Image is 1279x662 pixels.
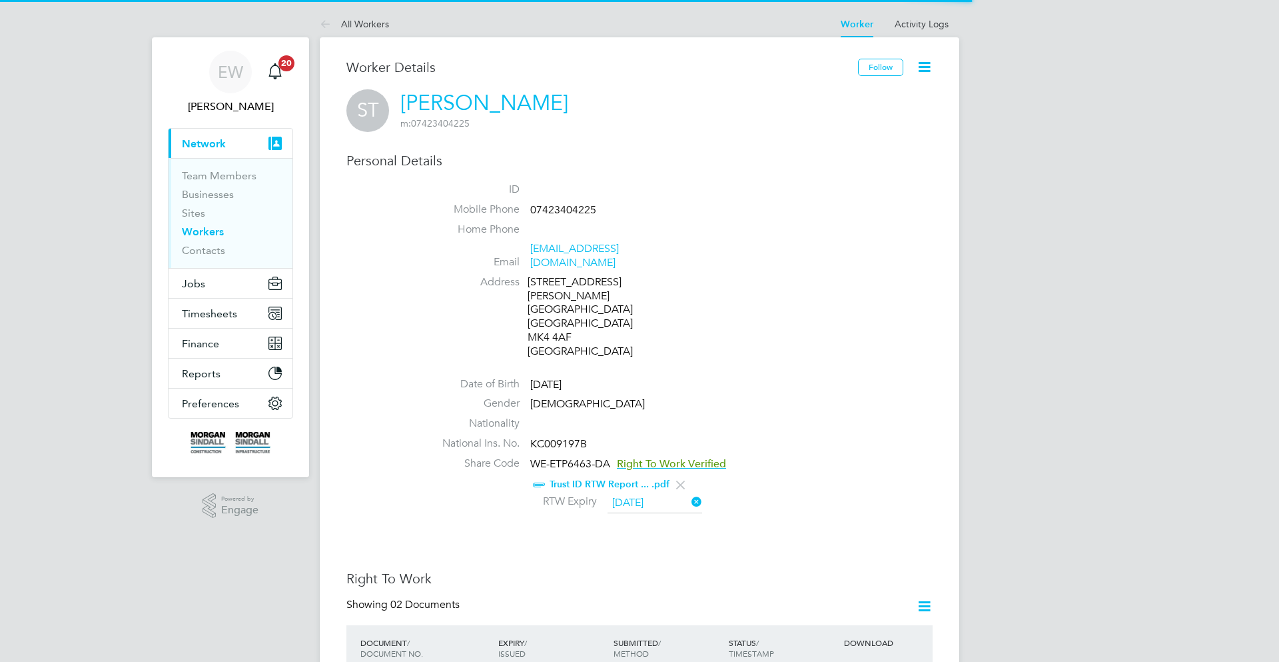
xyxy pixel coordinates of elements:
[400,117,411,129] span: m:
[346,598,462,612] div: Showing
[530,495,597,509] label: RTW Expiry
[262,51,288,93] a: 20
[658,637,661,648] span: /
[426,183,520,197] label: ID
[168,99,293,115] span: Emma Wells
[203,493,259,519] a: Powered byEngage
[218,63,243,81] span: EW
[182,207,205,219] a: Sites
[729,648,774,659] span: TIMESTAMP
[550,479,669,490] a: Trust ID RTW Report ... .pdf
[426,275,520,289] label: Address
[426,417,520,431] label: Nationality
[841,631,933,655] div: DOWNLOAD
[182,367,220,380] span: Reports
[498,648,526,659] span: ISSUED
[617,457,726,471] span: Right To Work Verified
[426,437,520,451] label: National Ins. No.
[346,152,933,169] h3: Personal Details
[182,188,234,201] a: Businesses
[530,437,587,451] span: KC009197B
[152,37,309,477] nav: Main navigation
[169,329,292,358] button: Finance
[608,493,702,513] input: Select one
[426,397,520,411] label: Gender
[524,637,527,648] span: /
[400,90,568,116] a: [PERSON_NAME]
[168,51,293,115] a: EW[PERSON_NAME]
[182,244,225,257] a: Contacts
[530,398,645,411] span: [DEMOGRAPHIC_DATA]
[858,59,903,76] button: Follow
[191,432,270,453] img: morgansindall-logo-retina.png
[221,505,258,516] span: Engage
[182,397,239,410] span: Preferences
[407,637,410,648] span: /
[426,457,520,471] label: Share Code
[182,337,219,350] span: Finance
[169,359,292,388] button: Reports
[168,432,293,453] a: Go to home page
[360,648,423,659] span: DOCUMENT NO.
[169,129,292,158] button: Network
[346,570,933,587] h3: Right To Work
[221,493,258,505] span: Powered by
[530,242,619,269] a: [EMAIL_ADDRESS][DOMAIN_NAME]
[169,389,292,418] button: Preferences
[528,275,654,359] div: [STREET_ADDRESS] [PERSON_NAME][GEOGRAPHIC_DATA] [GEOGRAPHIC_DATA] MK4 4AF [GEOGRAPHIC_DATA]
[426,255,520,269] label: Email
[182,277,205,290] span: Jobs
[426,377,520,391] label: Date of Birth
[346,59,858,76] h3: Worker Details
[346,89,389,132] span: ST
[182,307,237,320] span: Timesheets
[530,457,610,471] span: WE-ETP6463-DA
[530,203,596,217] span: 07423404225
[895,18,949,30] a: Activity Logs
[390,598,460,611] span: 02 Documents
[756,637,759,648] span: /
[841,19,873,30] a: Worker
[426,223,520,237] label: Home Phone
[169,269,292,298] button: Jobs
[182,137,226,150] span: Network
[169,299,292,328] button: Timesheets
[182,169,256,182] a: Team Members
[182,225,224,238] a: Workers
[426,203,520,217] label: Mobile Phone
[169,158,292,268] div: Network
[278,55,294,71] span: 20
[400,117,470,129] span: 07423404225
[614,648,649,659] span: METHOD
[530,378,562,391] span: [DATE]
[320,18,389,30] a: All Workers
